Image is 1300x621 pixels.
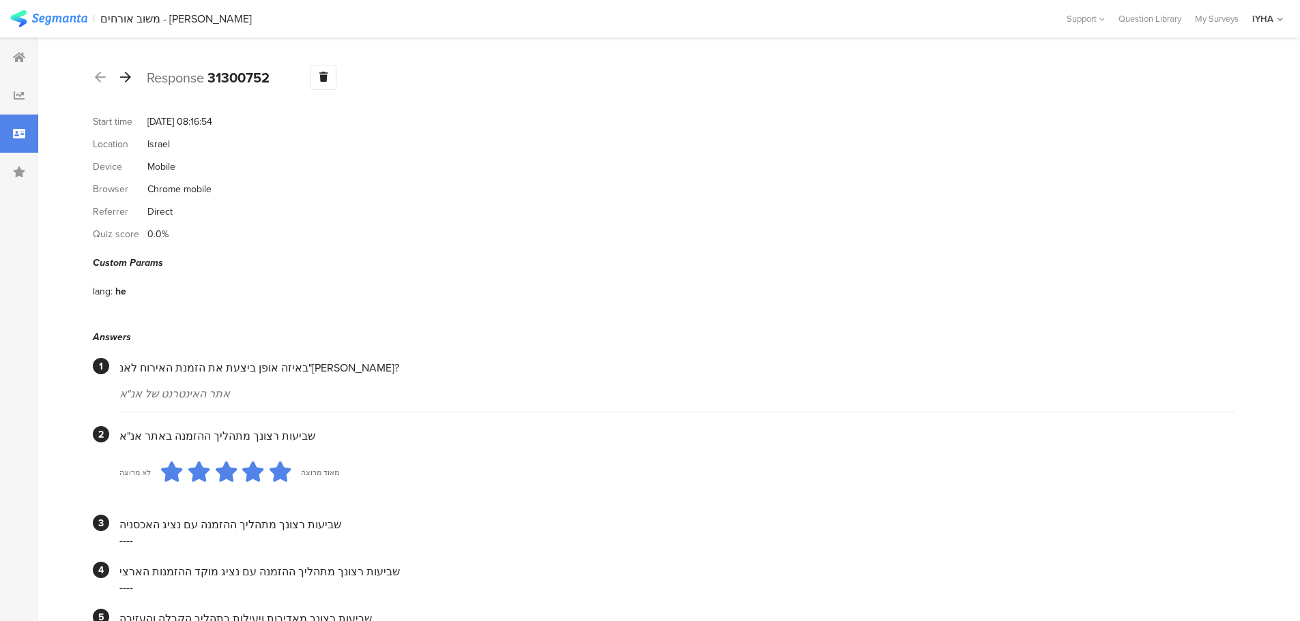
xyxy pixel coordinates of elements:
div: מאוד מרוצה [301,467,339,478]
div: Chrome mobile [147,182,212,196]
div: Israel [147,137,170,151]
div: Browser [93,182,147,196]
div: Custom Params [93,256,1235,270]
div: Answers [93,330,1235,344]
div: אתר האינטרנט של אנ"א [119,386,1235,402]
div: 1 [93,358,109,374]
div: לא מרוצה [119,467,151,478]
a: Question Library [1112,12,1188,25]
div: Support [1067,8,1105,29]
img: segmanta logo [10,10,87,27]
div: 0.0% [147,227,169,241]
div: Start time [93,115,147,129]
div: Device [93,160,147,174]
div: 2 [93,426,109,442]
div: 4 [93,562,109,578]
span: Response [147,67,204,88]
div: Direct [147,205,173,219]
div: Location [93,137,147,151]
div: Quiz score [93,227,147,241]
div: שביעות רצונך מתהליך ההזמנה עם נציג מוקד ההזמנות הארצי [119,564,1235,579]
div: באיזה אופן ביצעת את הזמנת האירוח לאנ"[PERSON_NAME]? [119,360,1235,376]
div: IYHA [1252,12,1273,25]
div: he [115,284,126,299]
div: ---- [119,579,1235,595]
div: Referrer [93,205,147,219]
div: 3 [93,515,109,531]
div: Mobile [147,160,175,174]
div: שביעות רצונך מתהליך ההזמנה באתר אנ"א [119,428,1235,444]
div: [DATE] 08:16:54 [147,115,212,129]
div: שביעות רצונך מתהליך ההזמנה עם נציג האכסניה [119,517,1235,532]
a: My Surveys [1188,12,1245,25]
div: ---- [119,532,1235,548]
div: משוב אורחים - [PERSON_NAME] [100,12,252,25]
div: lang: [93,284,115,299]
div: | [93,11,95,27]
b: 31300752 [207,67,270,88]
